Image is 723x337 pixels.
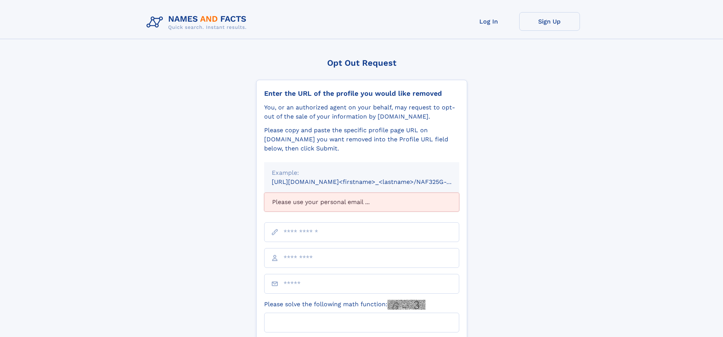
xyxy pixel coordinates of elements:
label: Please solve the following math function: [264,300,425,310]
small: [URL][DOMAIN_NAME]<firstname>_<lastname>/NAF325G-xxxxxxxx [272,178,474,185]
div: Enter the URL of the profile you would like removed [264,89,459,98]
a: Log In [458,12,519,31]
div: Opt Out Request [256,58,467,68]
a: Sign Up [519,12,580,31]
div: Please copy and paste the specific profile page URL on [DOMAIN_NAME] you want removed into the Pr... [264,126,459,153]
div: You, or an authorized agent on your behalf, may request to opt-out of the sale of your informatio... [264,103,459,121]
div: Example: [272,168,452,177]
img: Logo Names and Facts [143,12,253,33]
div: Please use your personal email ... [264,193,459,212]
